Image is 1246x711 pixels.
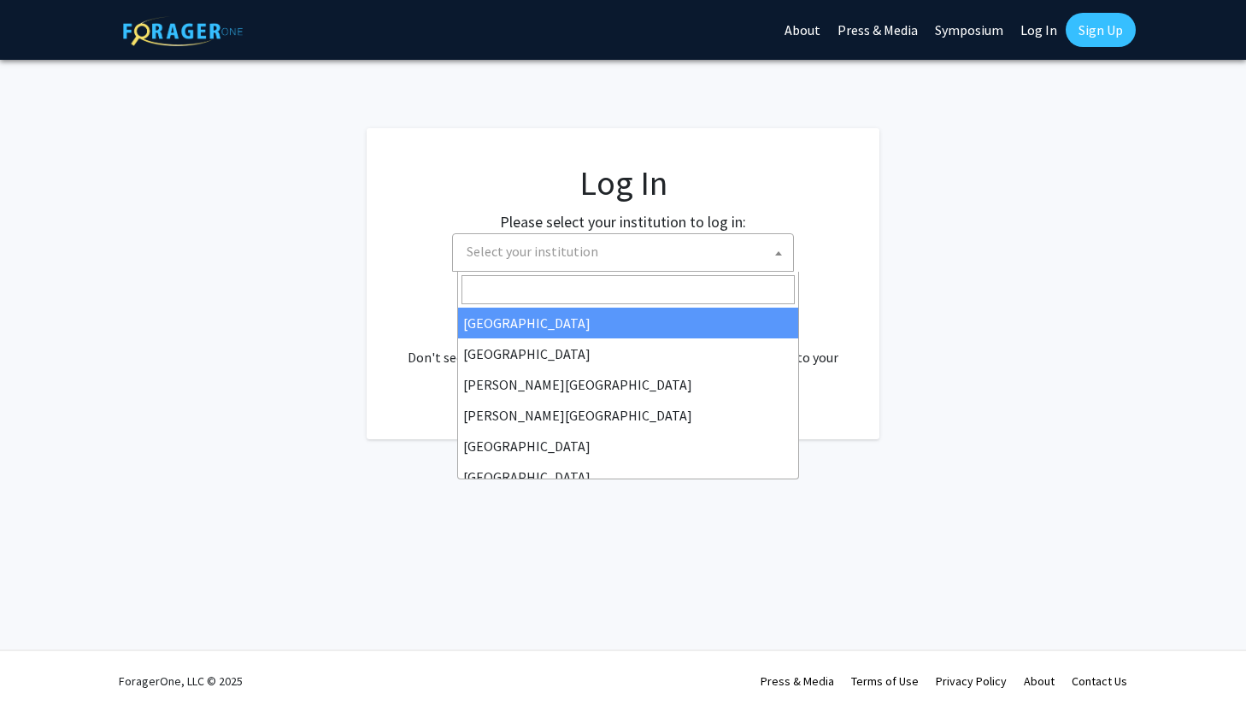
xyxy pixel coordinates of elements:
iframe: Chat [1173,634,1233,698]
li: [GEOGRAPHIC_DATA] [458,338,798,369]
a: Sign Up [1066,13,1136,47]
img: ForagerOne Logo [123,16,243,46]
h1: Log In [401,162,845,203]
li: [PERSON_NAME][GEOGRAPHIC_DATA] [458,400,798,431]
a: Press & Media [761,673,834,689]
input: Search [461,275,795,304]
li: [GEOGRAPHIC_DATA] [458,308,798,338]
div: No account? . Don't see your institution? about bringing ForagerOne to your institution. [401,306,845,388]
a: About [1024,673,1055,689]
a: Privacy Policy [936,673,1007,689]
span: Select your institution [460,234,793,269]
a: Contact Us [1072,673,1127,689]
li: [PERSON_NAME][GEOGRAPHIC_DATA] [458,369,798,400]
label: Please select your institution to log in: [500,210,746,233]
span: Select your institution [452,233,794,272]
li: [GEOGRAPHIC_DATA] [458,431,798,461]
span: Select your institution [467,243,598,260]
a: Terms of Use [851,673,919,689]
div: ForagerOne, LLC © 2025 [119,651,243,711]
li: [GEOGRAPHIC_DATA] [458,461,798,492]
